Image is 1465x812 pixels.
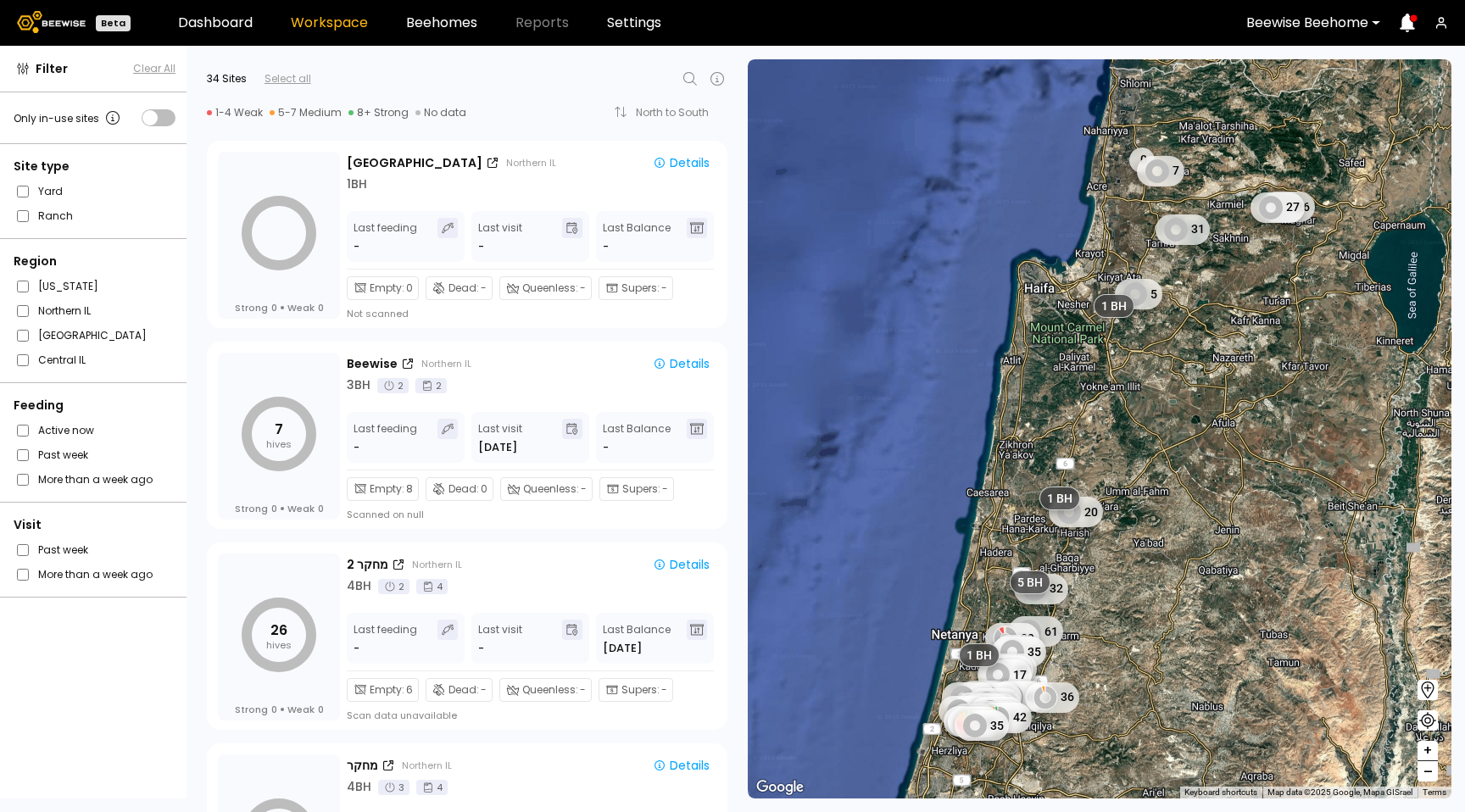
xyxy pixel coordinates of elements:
[1156,214,1210,245] div: 31
[38,302,91,320] label: Northern IL
[653,358,710,370] div: Details
[1184,787,1257,798] button: Keyboard shortcuts
[653,759,710,771] div: Details
[978,703,1032,733] div: 42
[354,238,361,255] div: -
[944,706,998,737] div: 44
[271,503,277,514] span: 0
[939,696,993,726] div: 33
[378,780,409,795] div: 3
[661,682,667,698] span: -
[653,157,710,169] div: Details
[347,307,409,320] div: Not scanned
[966,688,1021,719] div: 55
[38,446,88,464] label: Past week
[421,357,471,370] div: Northern IL
[448,481,479,497] span: Dead :
[1009,616,1063,647] div: 61
[14,253,175,270] div: Region
[406,481,413,497] span: 8
[347,556,388,574] div: מחקר 2
[971,701,1025,731] div: 61
[354,620,417,657] div: Last feeding
[580,281,586,296] span: -
[378,579,409,594] div: 2
[318,503,324,514] span: 0
[38,470,153,488] label: More than a week ago
[522,682,578,698] span: Queenless :
[207,106,263,120] div: 1-4 Weak
[347,355,398,373] div: Beewise
[38,351,86,369] label: Central IL
[38,182,63,200] label: Yard
[347,778,371,796] div: 4 BH
[207,71,247,86] div: 34 Sites
[646,754,716,776] button: Details
[1423,740,1433,761] span: +
[515,16,569,30] span: Reports
[235,503,324,514] div: Strong Weak
[958,681,1012,711] div: 48
[603,640,642,657] span: [DATE]
[636,108,721,118] div: North to South
[347,709,457,722] div: Scan data unavailable
[646,353,716,375] button: Details
[955,710,1009,741] div: 35
[412,558,462,571] div: Northern IL
[38,541,88,559] label: Past week
[752,776,808,798] a: Open this area in Google Maps (opens a new window)
[17,11,86,33] img: Beewise logo
[265,71,311,86] div: Select all
[416,780,448,795] div: 4
[415,106,466,120] div: No data
[415,378,447,393] div: 2
[1418,741,1438,761] button: +
[970,697,1024,727] div: 36
[38,565,153,583] label: More than a week ago
[581,481,587,497] span: -
[318,704,324,715] span: 0
[370,682,404,698] span: Empty :
[416,579,448,594] div: 4
[752,776,808,798] img: Google
[133,61,175,76] button: Clear All
[1129,147,1155,173] div: 0
[448,682,479,698] span: Dead :
[1025,682,1079,713] div: 36
[506,156,556,170] div: Northern IL
[354,218,417,255] div: Last feeding
[607,16,661,30] a: Settings
[36,60,68,78] span: Filter
[1049,497,1103,527] div: 20
[266,437,292,451] tspan: hives
[291,16,368,30] a: Workspace
[318,302,324,314] span: 0
[603,620,671,657] div: Last Balance
[38,207,73,225] label: Ranch
[942,682,996,713] div: 43
[354,419,417,456] div: Last feeding
[481,682,487,698] span: -
[354,640,361,657] div: -
[377,378,409,393] div: 2
[275,420,283,439] tspan: 7
[985,623,1039,653] div: 39
[478,620,522,657] div: Last visit
[370,281,404,296] span: Empty :
[621,682,660,698] span: Supers :
[347,376,370,394] div: 3 BH
[271,302,277,314] span: 0
[481,481,487,497] span: 0
[347,154,482,172] div: [GEOGRAPHIC_DATA]
[1115,279,1162,309] div: 5
[580,682,586,698] span: -
[478,439,517,456] span: [DATE]
[1251,192,1305,223] div: 27
[978,659,1032,690] div: 17
[959,694,1013,725] div: 43
[603,439,609,456] span: -
[354,439,361,456] div: -
[38,421,94,439] label: Active now
[1047,491,1072,506] span: 1 BH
